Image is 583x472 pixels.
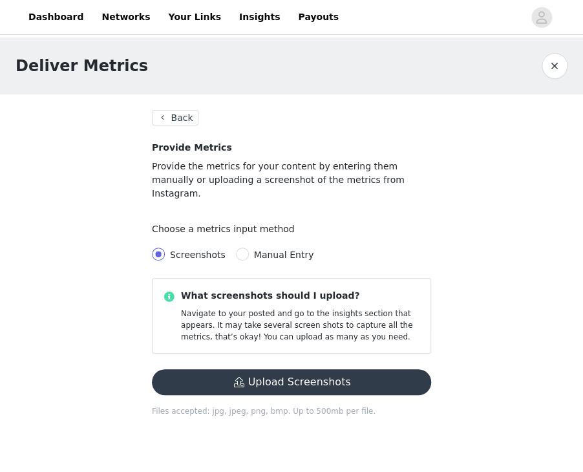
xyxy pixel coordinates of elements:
span: Manual Entry [254,250,314,260]
span: Upload Screenshots [152,378,431,388]
a: Networks [94,3,158,32]
p: What screenshots should I upload? [181,289,420,303]
p: Provide the metrics for your content by entering them manually or uploading a screenshot of the m... [152,160,431,200]
a: Dashboard [21,3,91,32]
a: Payouts [290,3,346,32]
a: Insights [231,3,288,32]
h1: Deliver Metrics [16,54,148,78]
button: Back [152,110,198,125]
button: Upload Screenshots [152,369,431,395]
a: Your Links [160,3,229,32]
p: Files accepted: jpg, jpeg, png, bmp. Up to 500mb per file. [152,405,431,417]
div: avatar [535,7,547,28]
p: Navigate to your posted and go to the insights section that appears. It may take several screen s... [181,308,420,343]
h4: Provide Metrics [152,141,431,155]
label: Choose a metrics input method [152,224,301,234]
span: Screenshots [170,250,226,260]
